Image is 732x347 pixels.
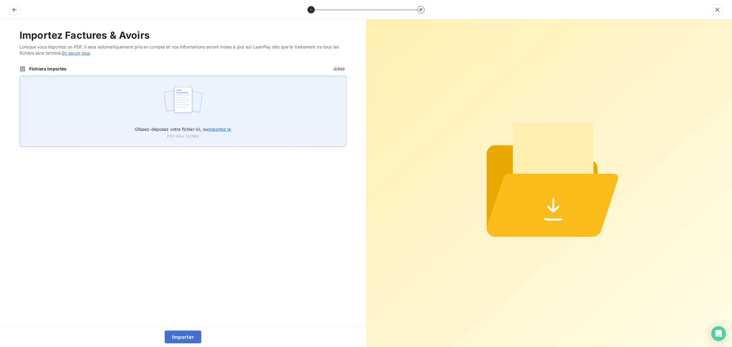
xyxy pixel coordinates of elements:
[332,66,346,72] span: 0 / 500
[165,331,202,343] button: Importer
[163,83,203,122] img: illustration
[208,127,231,132] span: importez le
[20,44,346,56] span: Lorsque vous importez un PDF, il sera automatiquement pris en compte et vos informations seront m...
[167,134,199,139] span: PDF (Max 100Mo)
[29,66,328,72] span: Fichiers importés
[711,326,726,341] div: Open Intercom Messenger
[62,50,90,55] a: En savoir plus
[20,29,346,41] h2: Importez Factures & Avoirs
[135,127,231,132] span: Glissez-déposez votre fichier ici, ou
